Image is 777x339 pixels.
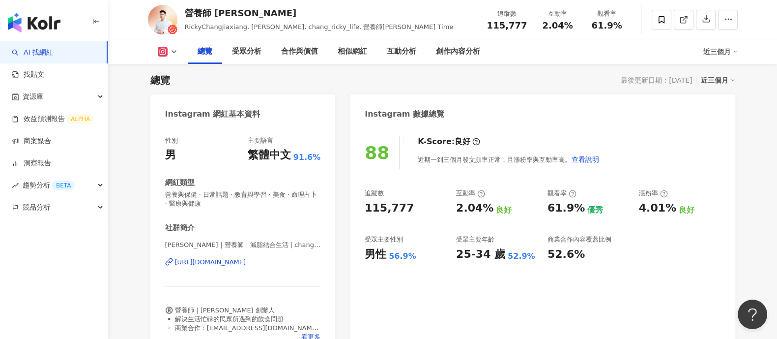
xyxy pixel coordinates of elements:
div: 總覽 [198,46,212,58]
img: KOL Avatar [148,5,177,34]
div: 受眾分析 [232,46,261,58]
div: Instagram 數據總覽 [365,109,444,120]
span: [PERSON_NAME]｜營養師｜減脂結合生活 | chang_ricky_life [165,241,321,249]
span: 營養與保健 · 日常話題 · 教育與學習 · 美食 · 命理占卜 · 醫療與健康 [165,190,321,208]
div: 觀看率 [588,9,626,19]
button: 查看說明 [571,150,600,169]
div: 男性 [365,247,386,262]
span: 61.9% [591,21,622,31]
div: 總覽 [150,73,170,87]
div: 相似網紅 [338,46,367,58]
div: 受眾主要性別 [365,235,403,244]
div: 漲粉率 [639,189,668,198]
span: 115,777 [487,20,527,31]
div: 最後更新日期：[DATE] [621,76,692,84]
div: 61.9% [547,201,585,216]
div: 社群簡介 [165,223,195,233]
div: 合作與價值 [281,46,318,58]
div: 良好 [679,205,694,216]
div: 52.6% [547,247,585,262]
a: 洞察報告 [12,158,51,168]
span: 91.6% [293,152,321,163]
div: 營養師 [PERSON_NAME] [185,7,454,19]
div: 近三個月 [701,74,735,87]
div: 56.9% [389,251,416,262]
div: 互動分析 [387,46,416,58]
div: 52.9% [508,251,535,262]
div: Instagram 網紅基本資料 [165,109,260,120]
div: 4.01% [639,201,676,216]
iframe: Help Scout Beacon - Open [738,300,767,329]
div: 男 [165,148,176,163]
div: 88 [365,143,389,163]
div: 受眾主要年齡 [456,235,494,244]
div: 網紅類型 [165,178,195,188]
div: 性別 [165,136,178,145]
div: 互動率 [456,189,485,198]
div: 115,777 [365,201,414,216]
div: 創作內容分析 [436,46,480,58]
div: 25-34 歲 [456,247,505,262]
div: 2.04% [456,201,493,216]
div: [URL][DOMAIN_NAME] [175,258,246,267]
a: 效益預測報告ALPHA [12,114,94,124]
img: logo [8,13,60,32]
div: 主要語言 [248,136,273,145]
div: 良好 [455,136,470,147]
span: 查看說明 [572,155,599,163]
span: 競品分析 [23,196,50,218]
a: 找貼文 [12,70,44,80]
a: [URL][DOMAIN_NAME] [165,258,321,267]
div: 繁體中文 [248,148,291,163]
div: 觀看率 [547,189,576,198]
div: 追蹤數 [487,9,527,19]
span: rise [12,182,19,189]
div: 近三個月 [703,44,738,60]
div: 優秀 [587,205,603,216]
span: RickyChangJiaxiang, [PERSON_NAME], chang_ricky_life, 營養師[PERSON_NAME] Time [185,23,454,31]
a: 商案媒合 [12,136,51,146]
div: 良好 [496,205,512,216]
span: 資源庫 [23,86,43,108]
div: 互動率 [539,9,576,19]
div: 追蹤數 [365,189,384,198]
span: 趨勢分析 [23,174,75,196]
a: searchAI 找網紅 [12,48,53,58]
div: 近期一到三個月發文頻率正常，且漲粉率與互動率高。 [418,150,600,169]
div: K-Score : [418,136,480,147]
div: 商業合作內容覆蓋比例 [547,235,611,244]
div: BETA [52,181,75,190]
span: 2.04% [542,21,573,31]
